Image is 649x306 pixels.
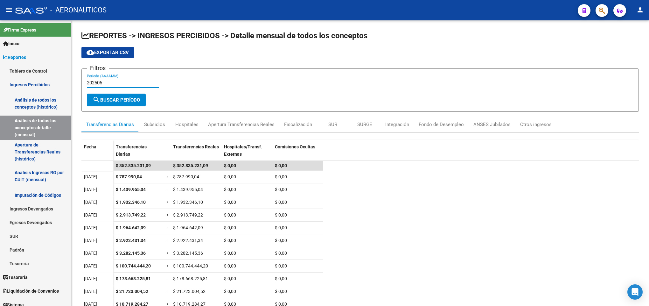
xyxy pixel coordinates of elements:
span: Inicio [3,40,19,47]
div: Transferencias Diarias [86,121,134,128]
span: $ 0,00 [275,187,287,192]
span: Transferencias Diarias [116,144,147,157]
span: = [167,225,169,230]
span: $ 0,00 [224,174,236,179]
span: $ 0,00 [275,212,287,217]
span: [DATE] [84,174,97,179]
span: $ 352.835.231,09 [173,163,208,168]
span: $ 1.964.642,09 [173,225,203,230]
span: = [167,276,169,281]
span: $ 1.932.346,10 [116,200,146,205]
span: [DATE] [84,263,97,268]
span: [DATE] [84,251,97,256]
span: $ 3.282.145,36 [173,251,203,256]
datatable-header-cell: Comisiones Ocultas [272,140,323,167]
span: Tesorería [3,274,28,281]
span: $ 0,00 [224,163,236,168]
span: - AERONAUTICOS [50,3,107,17]
div: Apertura Transferencias Reales [208,121,275,128]
span: [DATE] [84,200,97,205]
div: SUR [328,121,337,128]
span: Comisiones Ocultas [275,144,315,149]
span: Liquidación de Convenios [3,288,59,295]
span: = [167,238,169,243]
span: $ 1.964.642,09 [116,225,146,230]
span: [DATE] [84,238,97,243]
mat-icon: cloud_download [87,48,94,56]
mat-icon: search [93,96,100,103]
span: $ 787.990,04 [116,174,142,179]
span: $ 1.439.955,04 [173,187,203,192]
span: $ 0,00 [224,200,236,205]
span: $ 0,00 [224,263,236,268]
button: Exportar CSV [81,47,134,58]
span: $ 100.744.444,20 [116,263,151,268]
div: ANSES Jubilados [473,121,511,128]
span: $ 0,00 [275,163,287,168]
span: $ 2.922.431,34 [173,238,203,243]
span: Reportes [3,54,26,61]
div: Subsidios [144,121,165,128]
mat-icon: menu [5,6,13,14]
span: $ 0,00 [224,251,236,256]
datatable-header-cell: Hospitales/Transf. Externas [221,140,272,167]
span: = [167,212,169,217]
span: [DATE] [84,276,97,281]
span: $ 0,00 [275,251,287,256]
div: Fiscalización [284,121,312,128]
span: $ 2.922.431,34 [116,238,146,243]
span: $ 0,00 [224,187,236,192]
span: Firma Express [3,26,36,33]
span: = [167,289,169,294]
span: $ 178.668.225,81 [173,276,208,281]
span: $ 0,00 [275,200,287,205]
span: [DATE] [84,225,97,230]
span: $ 0,00 [275,289,287,294]
span: $ 0,00 [224,225,236,230]
datatable-header-cell: Transferencias Diarias [113,140,164,167]
span: $ 787.990,04 [173,174,199,179]
span: $ 0,00 [275,263,287,268]
datatable-header-cell: Transferencias Reales [171,140,221,167]
span: Transferencias Reales [173,144,219,149]
span: [DATE] [84,212,97,217]
span: $ 0,00 [275,238,287,243]
span: $ 2.913.749,22 [173,212,203,217]
span: $ 2.913.749,22 [116,212,146,217]
datatable-header-cell: Fecha [81,140,113,167]
span: = [167,200,169,205]
div: Fondo de Desempleo [419,121,464,128]
span: $ 0,00 [224,289,236,294]
span: $ 3.282.145,36 [116,251,146,256]
span: $ 0,00 [275,276,287,281]
span: Buscar Período [93,97,140,103]
span: $ 352.835.231,09 [116,163,151,168]
div: SURGE [357,121,372,128]
span: $ 100.744.444,20 [173,263,208,268]
span: $ 1.932.346,10 [173,200,203,205]
button: Buscar Período [87,94,146,106]
span: $ 0,00 [275,225,287,230]
span: [DATE] [84,289,97,294]
div: Integración [385,121,409,128]
span: $ 21.723.004,52 [116,289,148,294]
span: $ 21.723.004,52 [173,289,206,294]
span: Hospitales/Transf. Externas [224,144,262,157]
span: $ 0,00 [224,276,236,281]
div: Otros ingresos [520,121,552,128]
span: $ 0,00 [275,174,287,179]
span: REPORTES -> INGRESOS PERCIBIDOS -> Detalle mensual de todos los conceptos [81,31,367,40]
span: = [167,174,169,179]
div: Open Intercom Messenger [627,284,643,300]
span: = [167,187,169,192]
div: Hospitales [175,121,199,128]
span: $ 1.439.955,04 [116,187,146,192]
mat-icon: person [636,6,644,14]
span: Fecha [84,144,96,149]
span: $ 0,00 [224,212,236,217]
span: $ 178.668.225,81 [116,276,151,281]
span: $ 0,00 [224,238,236,243]
h3: Filtros [87,64,109,73]
span: = [167,263,169,268]
span: [DATE] [84,187,97,192]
